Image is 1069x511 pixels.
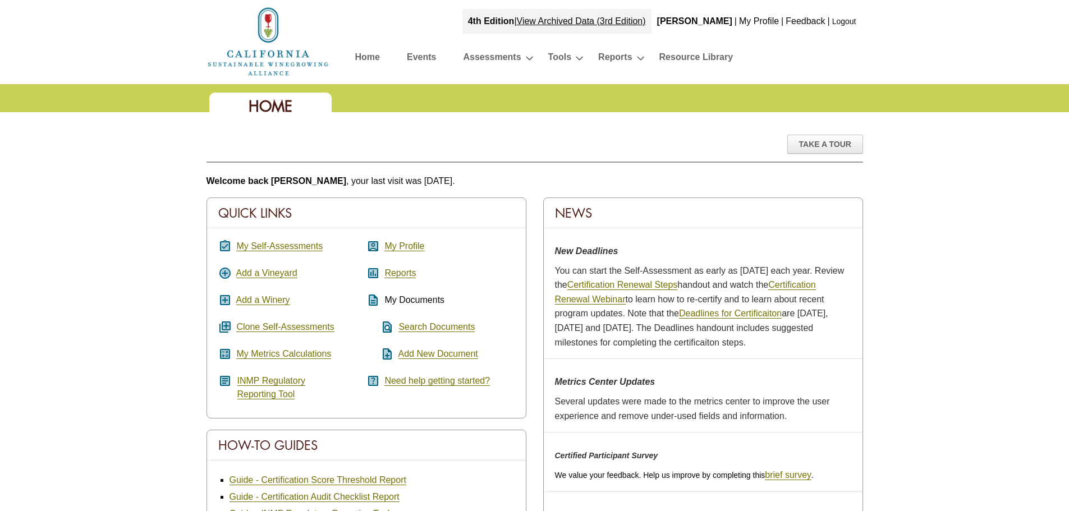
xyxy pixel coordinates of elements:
[384,241,424,251] a: My Profile
[366,293,380,307] i: description
[787,135,863,154] div: Take A Tour
[384,376,490,386] a: Need help getting started?
[765,470,811,480] a: brief survey
[218,347,232,361] i: calculate
[366,240,380,253] i: account_box
[230,475,406,485] a: Guide - Certification Score Threshold Report
[517,16,646,26] a: View Archived Data (3rd Edition)
[366,320,394,334] i: find_in_page
[366,374,380,388] i: help_center
[384,268,416,278] a: Reports
[207,198,526,228] div: Quick Links
[366,347,394,361] i: note_add
[786,16,825,26] a: Feedback
[468,16,515,26] strong: 4th Edition
[249,96,292,116] span: Home
[384,295,444,305] span: My Documents
[218,320,232,334] i: queue
[733,9,738,34] div: |
[207,176,347,186] b: Welcome back [PERSON_NAME]
[236,268,297,278] a: Add a Vineyard
[218,266,232,280] i: add_circle
[832,17,856,26] a: Logout
[555,397,830,421] span: Several updates were made to the metrics center to improve the user experience and remove under-u...
[398,322,475,332] a: Search Documents
[236,322,334,332] a: Clone Self-Assessments
[207,6,330,77] img: logo_cswa2x.png
[827,9,831,34] div: |
[555,280,816,305] a: Certification Renewal Webinar
[555,246,618,256] strong: New Deadlines
[657,16,732,26] b: [PERSON_NAME]
[462,9,652,34] div: |
[236,349,331,359] a: My Metrics Calculations
[236,241,323,251] a: My Self-Assessments
[780,9,784,34] div: |
[555,471,814,480] span: We value your feedback. Help us improve by completing this .
[218,240,232,253] i: assignment_turned_in
[355,49,380,69] a: Home
[555,451,658,460] em: Certified Participant Survey
[218,293,232,307] i: add_box
[230,492,400,502] a: Guide - Certification Audit Checklist Report
[555,377,655,386] strong: Metrics Center Updates
[598,49,632,69] a: Reports
[679,309,782,319] a: Deadlines for Certificaiton
[659,49,733,69] a: Resource Library
[567,280,678,290] a: Certification Renewal Steps
[407,49,436,69] a: Events
[739,16,779,26] a: My Profile
[398,349,478,359] a: Add New Document
[207,36,330,45] a: Home
[463,49,521,69] a: Assessments
[548,49,571,69] a: Tools
[366,266,380,280] i: assessment
[207,174,863,188] p: , your last visit was [DATE].
[237,376,306,399] a: INMP RegulatoryReporting Tool
[236,295,290,305] a: Add a Winery
[555,264,851,350] p: You can start the Self-Assessment as early as [DATE] each year. Review the handout and watch the ...
[207,430,526,461] div: How-To Guides
[544,198,862,228] div: News
[218,374,232,388] i: article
